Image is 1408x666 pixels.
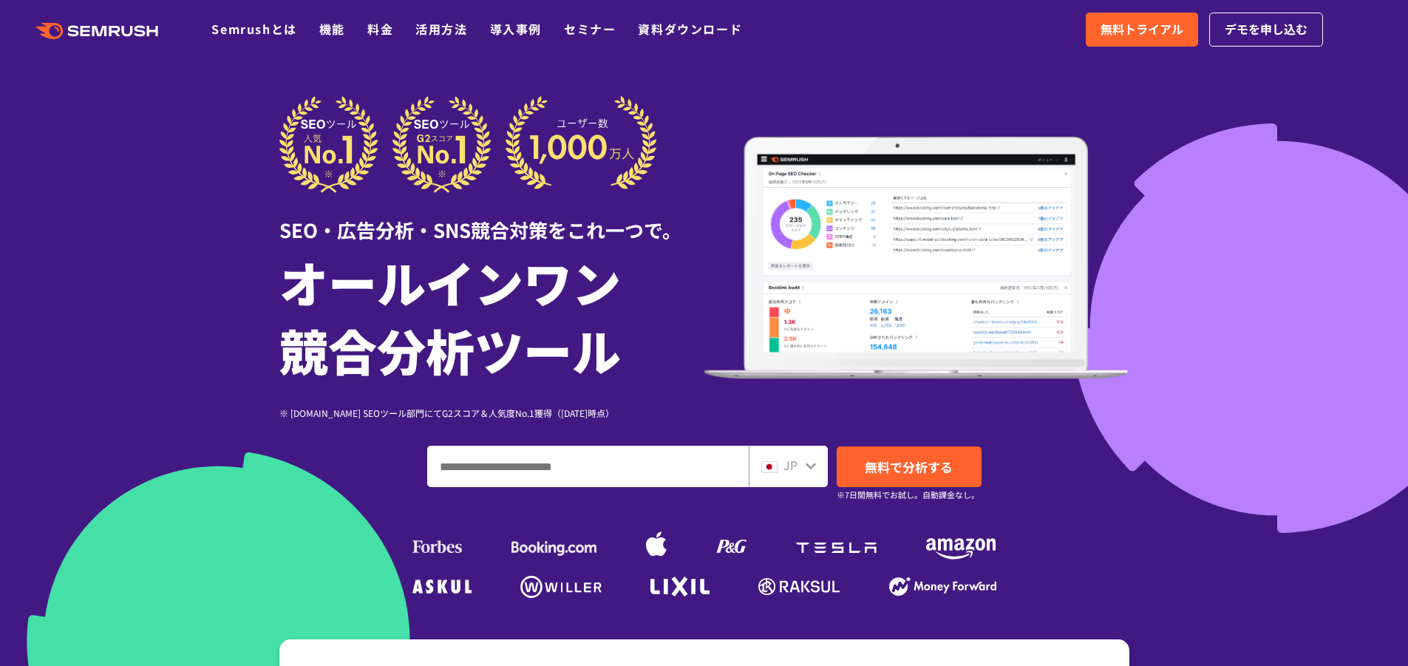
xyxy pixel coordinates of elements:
[279,406,704,420] div: ※ [DOMAIN_NAME] SEOツール部門にてG2スコア＆人気度No.1獲得（[DATE]時点）
[564,20,616,38] a: セミナー
[279,193,704,244] div: SEO・広告分析・SNS競合対策をこれ一つで。
[783,456,797,474] span: JP
[1209,13,1323,47] a: デモを申し込む
[211,20,296,38] a: Semrushとは
[279,248,704,384] h1: オールインワン 競合分析ツール
[428,446,748,486] input: ドメイン、キーワードまたはURLを入力してください
[319,20,345,38] a: 機能
[837,488,979,502] small: ※7日間無料でお試し。自動課金なし。
[1225,20,1307,39] span: デモを申し込む
[1101,20,1183,39] span: 無料トライアル
[490,20,542,38] a: 導入事例
[1086,13,1198,47] a: 無料トライアル
[865,458,953,476] span: 無料で分析する
[367,20,393,38] a: 料金
[837,446,982,487] a: 無料で分析する
[638,20,742,38] a: 資料ダウンロード
[415,20,467,38] a: 活用方法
